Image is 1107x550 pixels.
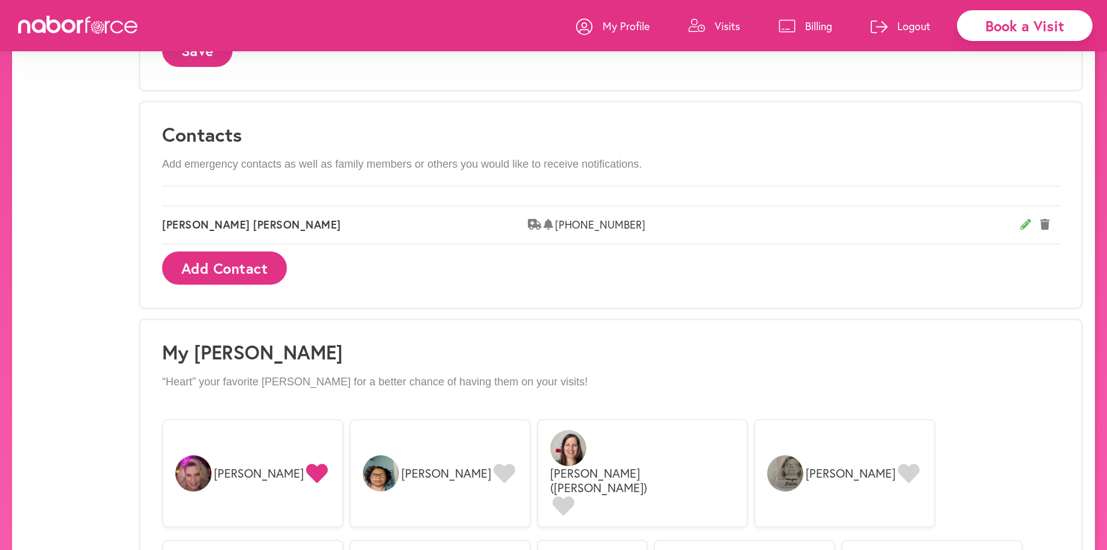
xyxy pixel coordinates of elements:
h3: Contacts [162,123,1059,146]
p: “Heart” your favorite [PERSON_NAME] for a better chance of having them on your visits! [162,376,1059,389]
p: My Profile [603,19,650,33]
a: My Profile [576,8,650,44]
span: [PHONE_NUMBER] [555,218,1020,232]
img: tyR2KG1vRfaTp6uPQtc5 [363,455,399,492]
div: Book a Visit [957,10,1093,41]
img: d5XKTTaITkWXIYID7xkv [550,430,586,466]
span: [PERSON_NAME] [PERSON_NAME] [162,218,528,232]
p: Visits [715,19,740,33]
a: Visits [688,8,740,44]
img: EScZphfGRyuo1raKIABW [767,455,803,492]
span: [PERSON_NAME] [806,466,895,481]
p: Add emergency contacts as well as family members or others you would like to receive notifications. [162,158,1059,171]
button: Add Contact [162,251,287,285]
img: hKxa0OvSRne3J2UKrLSw [175,455,212,492]
h1: My [PERSON_NAME] [162,341,1059,364]
span: [PERSON_NAME] ([PERSON_NAME]) [550,466,732,495]
a: Logout [871,8,930,44]
p: Billing [805,19,832,33]
p: Logout [897,19,930,33]
span: [PERSON_NAME] [214,466,304,481]
span: [PERSON_NAME] [401,466,491,481]
a: Billing [779,8,832,44]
